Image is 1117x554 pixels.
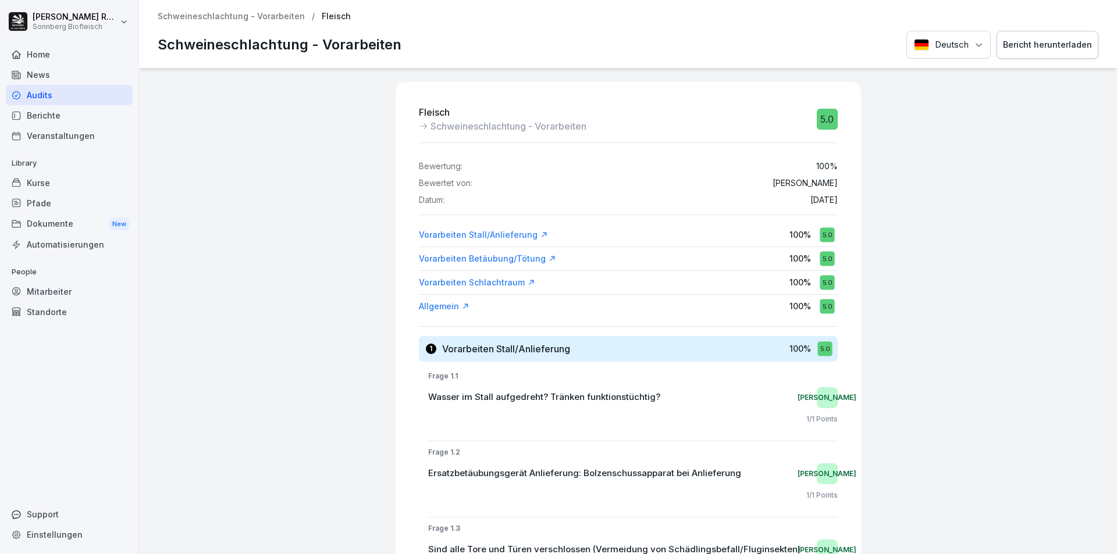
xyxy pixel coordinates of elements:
[817,341,832,356] div: 5.0
[419,253,556,265] a: Vorarbeiten Betäubung/Tötung
[419,277,535,288] a: Vorarbeiten Schlachtraum
[6,173,133,193] a: Kurse
[820,251,834,266] div: 5.0
[6,524,133,545] a: Einstellungen
[773,178,838,188] p: [PERSON_NAME]
[33,23,118,31] p: Sonnberg Biofleisch
[6,263,133,281] p: People
[6,154,133,173] p: Library
[6,213,133,235] div: Dokumente
[33,12,118,22] p: [PERSON_NAME] Rafetseder
[6,281,133,302] a: Mitarbeiter
[419,105,586,119] p: Fleisch
[419,195,444,205] p: Datum:
[431,119,586,133] p: Schweineschlachtung - Vorarbeiten
[419,301,469,312] a: Allgemein
[997,31,1098,59] button: Bericht herunterladen
[428,371,838,381] p: Frage 1.1
[6,234,133,255] a: Automatisierungen
[789,228,811,241] p: 100 %
[419,178,472,188] p: Bewertet von:
[914,39,929,51] img: Deutsch
[935,38,969,52] p: Deutsch
[820,299,834,313] div: 5.0
[6,504,133,524] div: Support
[806,490,838,501] p: 1 / 1 Points
[6,65,133,85] a: News
[820,227,834,242] div: 5.0
[906,31,991,59] button: Language
[109,217,129,231] div: New
[816,162,838,171] p: 100 %
[419,229,548,241] a: Vorarbeiten Stall/Anlieferung
[810,195,838,205] p: [DATE]
[6,126,133,146] a: Veranstaltungen
[428,391,660,404] p: Wasser im Stall aufgedreht? Tränken funktionstüchtig?
[158,12,305,22] a: Schweineschlachtung - Vorarbeiten
[806,414,838,424] p: 1 / 1 Points
[789,252,811,265] p: 100 %
[1003,38,1092,51] div: Bericht herunterladen
[789,342,811,355] p: 100 %
[817,387,838,408] div: [PERSON_NAME]
[820,275,834,289] div: 5.0
[419,162,463,171] p: Bewertung:
[158,34,401,55] p: Schweineschlachtung - Vorarbeiten
[442,342,570,355] h3: Vorarbeiten Stall/Anlieferung
[817,463,838,484] div: [PERSON_NAME]
[426,344,436,354] div: 1
[6,213,133,235] a: DokumenteNew
[428,523,838,534] p: Frage 1.3
[312,12,315,22] p: /
[6,85,133,105] a: Audits
[6,193,133,213] a: Pfade
[6,105,133,126] a: Berichte
[428,447,838,458] p: Frage 1.2
[322,12,351,22] p: Fleisch
[6,302,133,322] a: Standorte
[6,44,133,65] a: Home
[817,109,838,130] div: 5.0
[789,300,811,312] p: 100 %
[428,467,741,480] p: Ersatzbetäubungsgerät Anlieferung: Bolzenschussapparat bei Anlieferung
[789,276,811,288] p: 100 %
